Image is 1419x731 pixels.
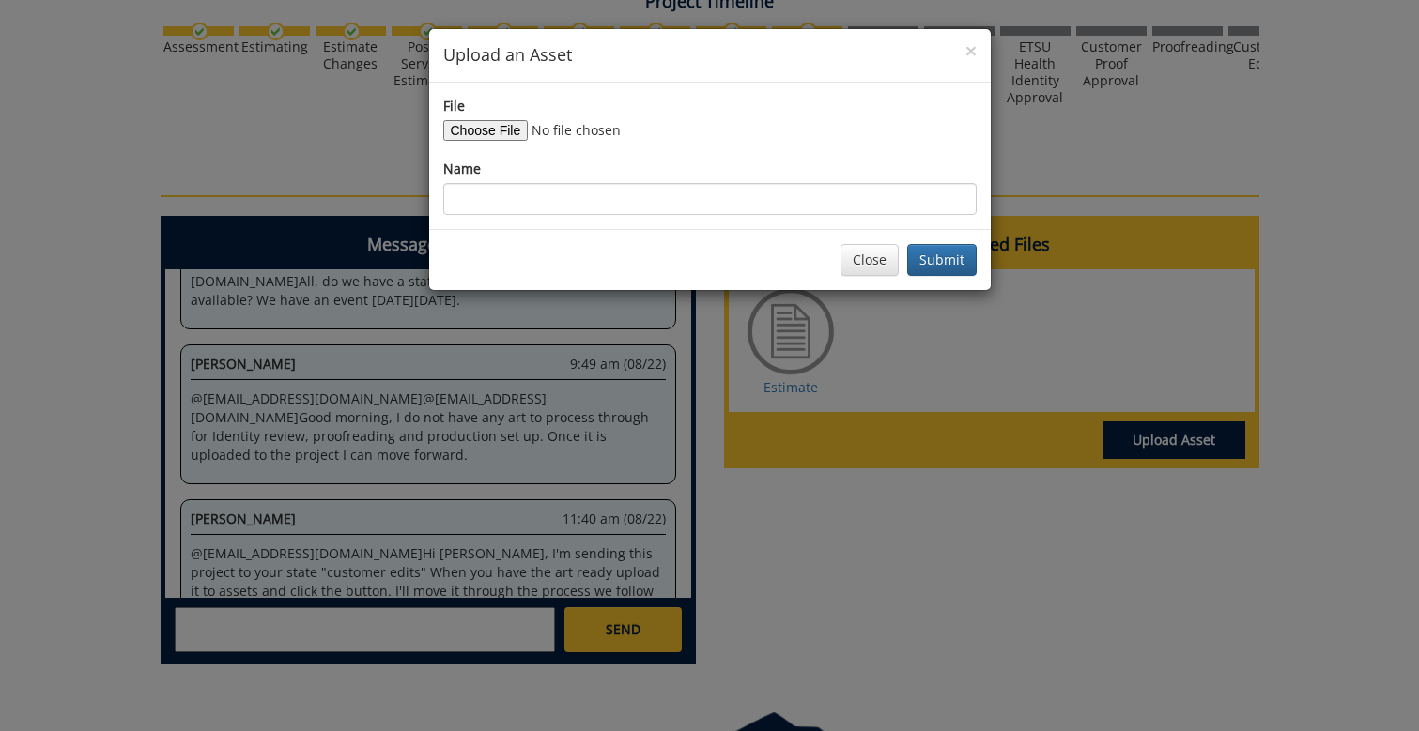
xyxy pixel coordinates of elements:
[965,38,977,64] span: ×
[841,244,899,276] button: Close
[965,41,977,61] button: Close
[443,43,977,68] h4: Upload an Asset
[443,160,481,178] label: Name
[443,97,465,115] label: File
[907,244,977,276] button: Submit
